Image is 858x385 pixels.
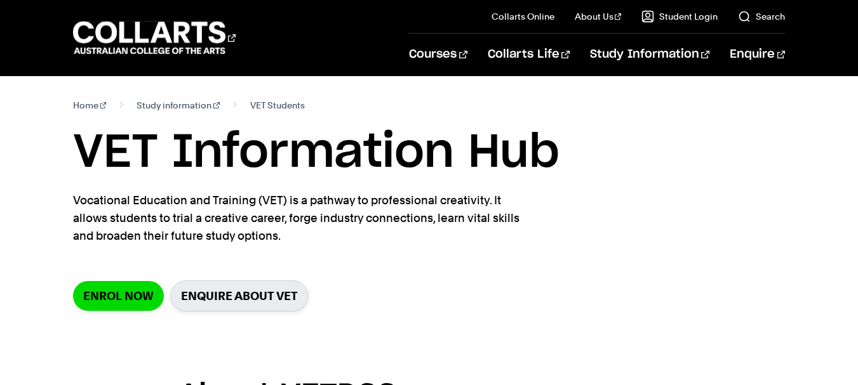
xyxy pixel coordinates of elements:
div: Go to homepage [73,20,236,56]
a: Student Login [641,10,718,23]
a: About Us [575,10,622,23]
a: Courses [409,34,467,75]
a: Enquire [730,34,785,75]
a: Enquire about VET [170,280,309,311]
a: Search [738,10,785,23]
a: Study Information [590,34,709,75]
a: Collarts Life [488,34,570,75]
a: Home [73,96,107,114]
a: Study information [137,96,220,114]
a: Enrol Now [73,281,164,311]
h1: VET Information Hub [73,124,785,181]
p: Vocational Education and Training (VET) is a pathway to professional creativity. It allows studen... [73,192,537,245]
span: VET Students [250,96,305,114]
a: Collarts Online [492,10,554,23]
